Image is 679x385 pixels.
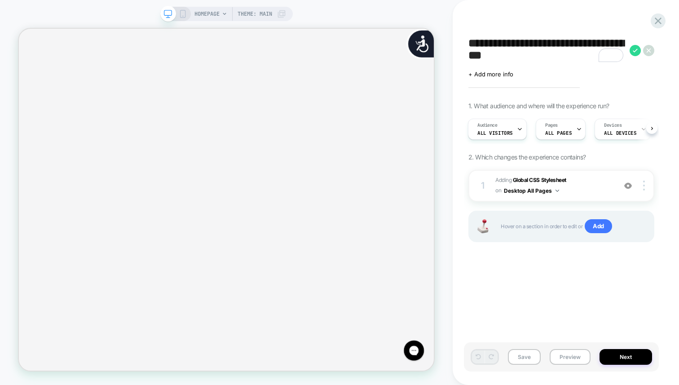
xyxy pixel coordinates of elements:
[604,130,636,136] span: ALL DEVICES
[501,219,644,234] span: Hover on a section in order to edit or
[238,7,272,21] span: Theme: MAIN
[468,37,625,64] textarea: To enrich screen reader interactions, please activate Accessibility in Grammarly extension settings
[545,130,572,136] span: ALL PAGES
[495,186,501,195] span: on
[550,349,591,365] button: Preview
[545,122,558,128] span: Pages
[477,130,513,136] span: All Visitors
[468,71,513,78] span: + Add more info
[468,153,586,161] span: 2. Which changes the experience contains?
[504,185,559,196] button: Desktop All Pages
[624,182,632,190] img: crossed eye
[468,102,609,110] span: 1. What audience and where will the experience run?
[600,349,652,365] button: Next
[478,177,487,194] div: 1
[194,7,220,21] span: HOMEPAGE
[19,29,434,370] iframe: To enrich screen reader interactions, please activate Accessibility in Grammarly extension settings
[604,122,622,128] span: Devices
[477,122,498,128] span: Audience
[643,181,645,190] img: close
[474,219,492,233] img: Joystick
[556,190,559,192] img: down arrow
[513,177,566,183] b: Global CSS Stylesheet
[508,349,541,365] button: Save
[585,219,612,234] span: Add
[495,175,612,196] span: Adding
